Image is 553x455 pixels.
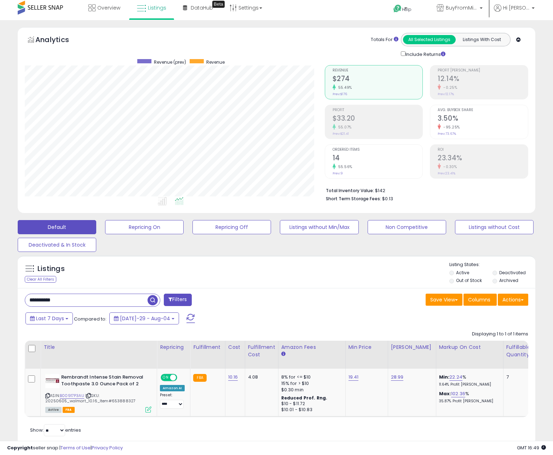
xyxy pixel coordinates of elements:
div: Cost [228,344,242,351]
th: The percentage added to the cost of goods (COGS) that forms the calculator for Min & Max prices. [436,341,503,369]
a: Hi [PERSON_NAME] [494,4,535,20]
a: Privacy Policy [92,444,123,451]
span: Hi [PERSON_NAME] [503,4,530,11]
b: Rembrandt Intense Stain Removal Toothpaste 3.0 Ounce Pack of 2 [61,374,147,389]
div: 7 [506,374,528,380]
button: Actions [498,294,528,306]
button: Deactivated & In Stock [18,238,96,252]
div: Amazon Fees [281,344,342,351]
span: Revenue [333,69,423,73]
span: Profit [333,108,423,112]
a: 28.99 [391,374,404,381]
b: Short Term Storage Fees: [326,196,381,202]
span: Overview [97,4,120,11]
strong: Copyright [7,444,33,451]
small: -0.30% [441,164,457,169]
span: 2025-08-12 16:49 GMT [517,444,546,451]
button: Listings without Cost [455,220,534,234]
label: Active [456,270,469,276]
span: Profit [PERSON_NAME] [438,69,528,73]
h2: $33.20 [333,114,423,124]
button: Save View [426,294,462,306]
span: All listings currently available for purchase on Amazon [45,407,62,413]
small: -95.25% [441,125,460,130]
label: Archived [499,277,518,283]
i: Get Help [393,4,402,13]
div: Tooltip anchor [212,1,225,8]
div: Title [44,344,154,351]
h2: 23.34% [438,154,528,163]
li: $142 [326,186,523,194]
button: Repricing On [105,220,184,234]
b: Total Inventory Value: [326,188,374,194]
div: [PERSON_NAME] [391,344,433,351]
label: Out of Stock [456,277,482,283]
div: Markup on Cost [439,344,500,351]
a: 102.36 [451,390,465,397]
small: FBA [193,374,206,382]
a: B00917P3AU [60,393,84,399]
div: Amazon AI [160,385,185,391]
span: OFF [176,375,188,381]
span: Revenue (prev) [154,59,186,65]
a: 19.41 [348,374,359,381]
div: seller snap | | [7,445,123,451]
div: 4.08 [248,374,273,380]
p: 35.87% Profit [PERSON_NAME] [439,399,498,404]
button: Repricing Off [192,220,271,234]
div: Fulfillable Quantity [506,344,531,358]
p: 11.64% Profit [PERSON_NAME] [439,382,498,387]
label: Deactivated [499,270,526,276]
span: [DATE]-29 - Aug-04 [120,315,170,322]
span: ROI [438,148,528,152]
b: Min: [439,374,450,380]
span: FBA [63,407,75,413]
div: Fulfillment Cost [248,344,275,358]
div: $10.01 - $10.83 [281,407,340,413]
small: Prev: $176 [333,92,347,96]
div: $10 - $11.72 [281,401,340,407]
span: Avg. Buybox Share [438,108,528,112]
span: Compared to: [74,316,106,322]
button: Filters [164,294,191,306]
button: Listings without Min/Max [280,220,358,234]
b: Reduced Prof. Rng. [281,395,328,401]
div: $0.30 min [281,387,340,393]
div: Displaying 1 to 1 of 1 items [472,331,528,338]
p: Listing States: [449,261,535,268]
small: Prev: 73.67% [438,132,456,136]
button: Default [18,220,96,234]
small: Prev: 23.41% [438,171,455,175]
button: Non Competitive [368,220,446,234]
a: 10.16 [228,374,238,381]
small: 55.56% [336,164,352,169]
span: Show: entries [30,427,81,433]
small: Amazon Fees. [281,351,286,357]
small: Prev: 12.17% [438,92,454,96]
button: All Selected Listings [403,35,456,44]
button: Listings With Cost [455,35,508,44]
span: Listings [148,4,166,11]
small: -0.25% [441,85,457,90]
small: 55.07% [336,125,352,130]
h2: 12.14% [438,75,528,84]
small: Prev: 9 [333,171,343,175]
div: Fulfillment [193,344,222,351]
div: Preset: [160,393,185,409]
div: Repricing [160,344,187,351]
div: % [439,374,498,387]
button: [DATE]-29 - Aug-04 [109,312,179,324]
span: Ordered Items [333,148,423,152]
h2: 3.50% [438,114,528,124]
span: | SKU: 20250605_walmart_10.16_Item#653888327 [45,393,136,403]
span: Help [402,6,411,12]
h5: Analytics [35,35,83,46]
h5: Listings [38,264,65,274]
a: Terms of Use [61,444,91,451]
h2: 14 [333,154,423,163]
span: DataHub [191,4,213,11]
div: Totals For [371,36,398,43]
div: ASIN: [45,374,151,412]
span: $0.13 [382,195,393,202]
span: Last 7 Days [36,315,64,322]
